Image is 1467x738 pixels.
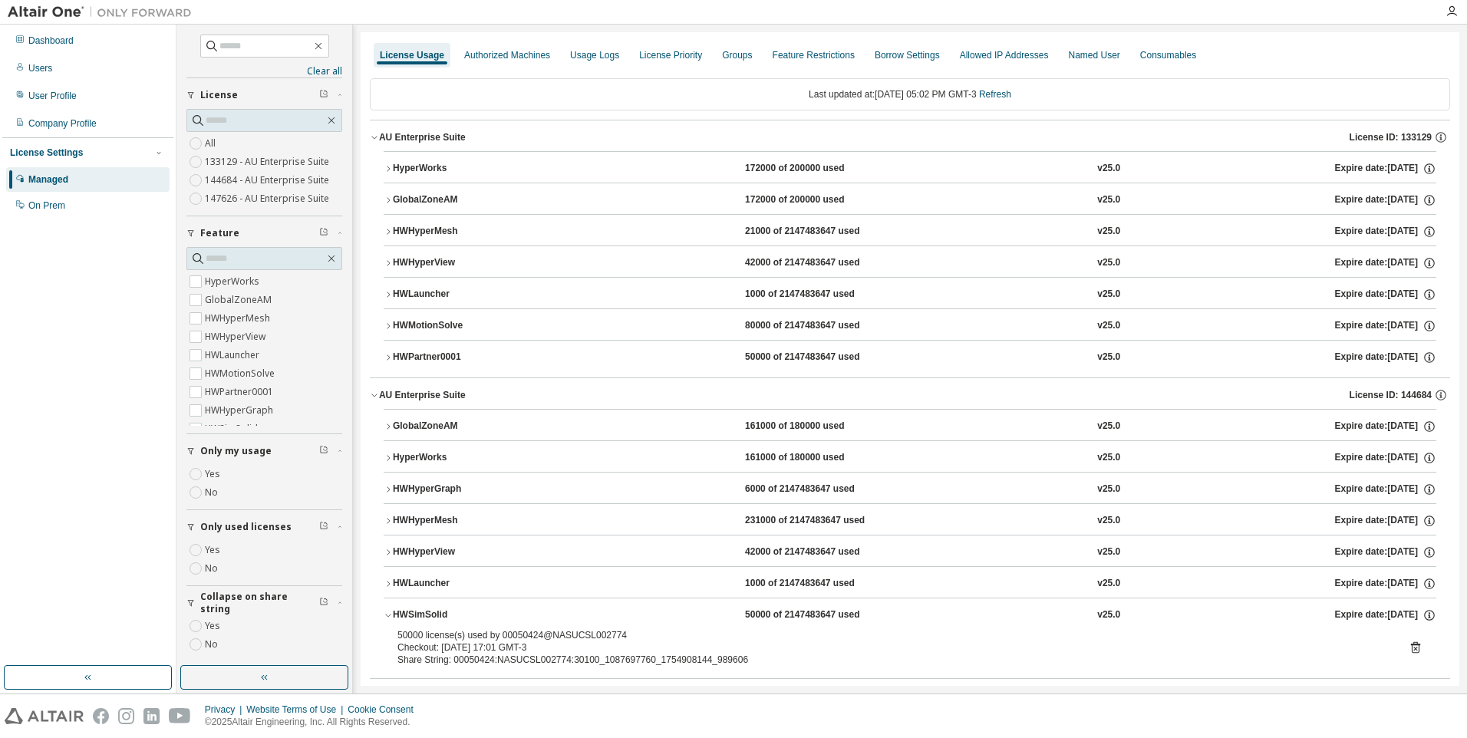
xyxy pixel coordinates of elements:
label: Yes [205,541,223,559]
div: Expire date: [DATE] [1334,256,1436,270]
div: 1000 of 2147483647 used [745,288,883,301]
span: Clear filter [319,597,328,609]
span: Collapse on share string [200,591,319,615]
div: GlobalZoneAM [393,420,531,433]
div: v25.0 [1097,420,1120,433]
span: Clear filter [319,445,328,457]
div: HWHyperView [393,256,531,270]
div: Expire date: [DATE] [1334,288,1436,301]
label: HWMotionSolve [205,364,278,383]
img: facebook.svg [93,708,109,724]
div: License Settings [10,147,83,159]
div: On Prem [28,199,65,212]
div: Expire date: [DATE] [1334,319,1436,333]
div: v25.0 [1097,351,1120,364]
div: v25.0 [1097,577,1120,591]
label: Yes [205,617,223,635]
span: License [200,89,238,101]
div: 161000 of 180000 used [745,420,883,433]
a: Refresh [979,89,1011,100]
div: Feature Restrictions [773,49,855,61]
span: Clear filter [319,521,328,533]
span: Clear filter [319,227,328,239]
div: Checkout: [DATE] 17:01 GMT-3 [397,641,1386,654]
div: 42000 of 2147483647 used [745,545,883,559]
span: Feature [200,227,239,239]
div: v25.0 [1097,608,1120,622]
div: Expire date: [DATE] [1334,162,1436,176]
div: HWHyperView [393,545,531,559]
div: Privacy [205,703,246,716]
div: Company Profile [28,117,97,130]
div: Expire date: [DATE] [1334,483,1436,496]
div: Authorized Machines [464,49,550,61]
a: Clear all [186,65,342,77]
label: 147626 - AU Enterprise Suite [205,189,332,208]
div: 1000 of 2147483647 used [745,577,883,591]
div: Borrow Settings [875,49,940,61]
label: No [205,483,221,502]
div: v25.0 [1097,514,1120,528]
p: © 2025 Altair Engineering, Inc. All Rights Reserved. [205,716,423,729]
label: HWLauncher [205,346,262,364]
label: No [205,635,221,654]
div: Expire date: [DATE] [1334,577,1436,591]
div: v25.0 [1097,162,1120,176]
div: HWMotionSolve [393,319,531,333]
div: v25.0 [1097,483,1120,496]
div: 161000 of 180000 used [745,451,883,465]
div: Expire date: [DATE] [1334,514,1436,528]
div: HWLauncher [393,288,531,301]
label: Yes [205,465,223,483]
div: Website Terms of Use [246,703,348,716]
div: Expire date: [DATE] [1334,420,1436,433]
div: 21000 of 2147483647 used [745,225,883,239]
label: GlobalZoneAM [205,291,275,309]
div: 172000 of 200000 used [745,162,883,176]
div: Users [28,62,52,74]
div: AU Enterprise Suite [379,131,466,143]
div: Allowed IP Addresses [960,49,1049,61]
div: 50000 of 2147483647 used [745,608,883,622]
img: instagram.svg [118,708,134,724]
div: Named User [1068,49,1119,61]
div: 6000 of 2147483647 used [745,483,883,496]
span: Clear filter [319,89,328,101]
div: User Profile [28,90,77,102]
label: All [205,134,219,153]
div: 172000 of 200000 used [745,193,883,207]
div: HWSimSolid [393,608,531,622]
img: Altair One [8,5,199,20]
div: Expire date: [DATE] [1334,225,1436,239]
div: HyperWorks [393,451,531,465]
span: Only used licenses [200,521,292,533]
div: Expire date: [DATE] [1334,351,1436,364]
label: HWHyperGraph [205,401,276,420]
div: HWHyperMesh [393,225,531,239]
div: Cookie Consent [348,703,422,716]
img: linkedin.svg [143,708,160,724]
label: No [205,559,221,578]
div: Usage Logs [570,49,619,61]
div: Expire date: [DATE] [1334,451,1436,465]
div: Groups [722,49,752,61]
div: Expire date: [DATE] [1334,608,1436,622]
span: License ID: 133129 [1350,131,1432,143]
span: Only my usage [200,445,272,457]
img: youtube.svg [169,708,191,724]
div: AU Enterprise Suite [379,389,466,401]
div: Expire date: [DATE] [1334,545,1436,559]
img: altair_logo.svg [5,708,84,724]
div: License Priority [639,49,702,61]
div: HWPartner0001 [393,351,531,364]
div: HWLauncher [393,577,531,591]
label: HWSimSolid [205,420,261,438]
div: v25.0 [1097,225,1120,239]
div: 42000 of 2147483647 used [745,256,883,270]
div: 80000 of 2147483647 used [745,319,883,333]
div: 231000 of 2147483647 used [745,514,883,528]
label: HyperWorks [205,272,262,291]
label: HWPartner0001 [205,383,276,401]
div: v25.0 [1097,545,1120,559]
div: Consumables [1140,49,1196,61]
